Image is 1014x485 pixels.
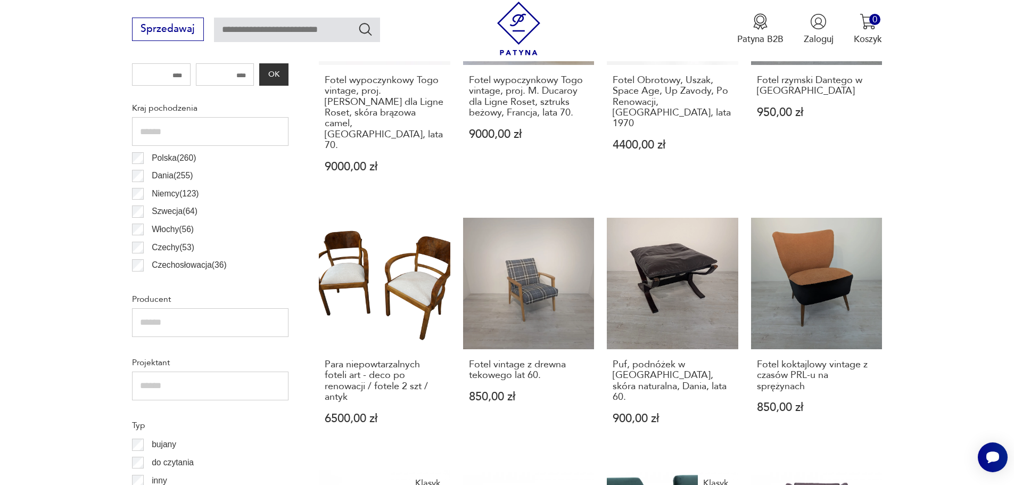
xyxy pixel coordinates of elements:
p: 9000,00 zł [325,161,444,172]
button: Zaloguj [804,13,834,45]
a: Sprzedawaj [132,26,204,34]
p: 950,00 zł [757,107,877,118]
iframe: Smartsupp widget button [978,442,1008,472]
a: Para niepowtarzalnych foteli art - deco po renowacji / fotele 2 szt / antykPara niepowtarzalnych ... [319,218,450,449]
p: 6500,00 zł [325,413,444,424]
p: 9000,00 zł [469,129,589,140]
h3: Fotel wypoczynkowy Togo vintage, proj. M. Ducaroy dla Ligne Roset, sztruks beżowy, Francja, lata 70. [469,75,589,119]
img: Ikonka użytkownika [810,13,827,30]
a: Ikona medaluPatyna B2B [737,13,784,45]
a: Puf, podnóżek w mahoniu, skóra naturalna, Dania, lata 60.Puf, podnóżek w [GEOGRAPHIC_DATA], skóra... [607,218,738,449]
p: Polska ( 260 ) [152,151,196,165]
p: Typ [132,418,288,432]
p: Kraj pochodzenia [132,101,288,115]
h3: Para niepowtarzalnych foteli art - deco po renowacji / fotele 2 szt / antyk [325,359,444,403]
h3: Fotel koktajlowy vintage z czasów PRL-u na sprężynach [757,359,877,392]
img: Ikona koszyka [860,13,876,30]
p: Niemcy ( 123 ) [152,187,199,201]
button: OK [259,63,288,86]
p: Producent [132,292,288,306]
p: do czytania [152,456,194,470]
p: Koszyk [854,33,882,45]
p: Czechosłowacja ( 36 ) [152,258,226,272]
p: Patyna B2B [737,33,784,45]
p: Czechy ( 53 ) [152,241,194,254]
img: Patyna - sklep z meblami i dekoracjami vintage [492,2,546,55]
img: Ikona medalu [752,13,769,30]
h3: Fotel Obrotowy, Uszak, Space Age, Up Zavody, Po Renowacji, [GEOGRAPHIC_DATA], lata 1970 [613,75,732,129]
h3: Fotel rzymski Dantego w [GEOGRAPHIC_DATA] [757,75,877,97]
p: Projektant [132,356,288,369]
p: Zaloguj [804,33,834,45]
a: Fotel vintage z drewna tekowego lat 60.Fotel vintage z drewna tekowego lat 60.850,00 zł [463,218,595,449]
button: 0Koszyk [854,13,882,45]
button: Szukaj [358,21,373,37]
p: 850,00 zł [469,391,589,402]
button: Patyna B2B [737,13,784,45]
p: Włochy ( 56 ) [152,223,194,236]
p: Norwegia ( 24 ) [152,276,202,290]
a: Fotel koktajlowy vintage z czasów PRL-u na sprężynachFotel koktajlowy vintage z czasów PRL-u na s... [751,218,883,449]
p: 4400,00 zł [613,139,732,151]
div: 0 [869,14,880,25]
h3: Fotel vintage z drewna tekowego lat 60. [469,359,589,381]
p: Szwecja ( 64 ) [152,204,197,218]
p: 850,00 zł [757,402,877,413]
p: 900,00 zł [613,413,732,424]
h3: Fotel wypoczynkowy Togo vintage, proj. [PERSON_NAME] dla Ligne Roset, skóra brązowa camel, [GEOGR... [325,75,444,151]
h3: Puf, podnóżek w [GEOGRAPHIC_DATA], skóra naturalna, Dania, lata 60. [613,359,732,403]
button: Sprzedawaj [132,18,204,41]
p: Dania ( 255 ) [152,169,193,183]
p: bujany [152,438,176,451]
